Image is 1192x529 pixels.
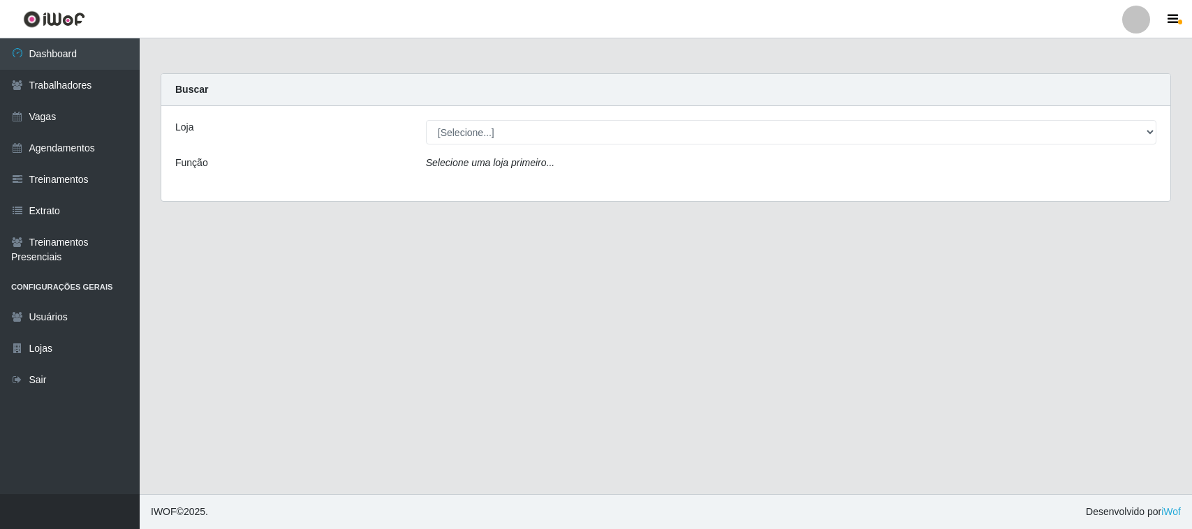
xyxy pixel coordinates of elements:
[151,505,208,519] span: © 2025 .
[175,84,208,95] strong: Buscar
[1086,505,1181,519] span: Desenvolvido por
[23,10,85,28] img: CoreUI Logo
[175,120,193,135] label: Loja
[151,506,177,517] span: IWOF
[175,156,208,170] label: Função
[1161,506,1181,517] a: iWof
[426,157,554,168] i: Selecione uma loja primeiro...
